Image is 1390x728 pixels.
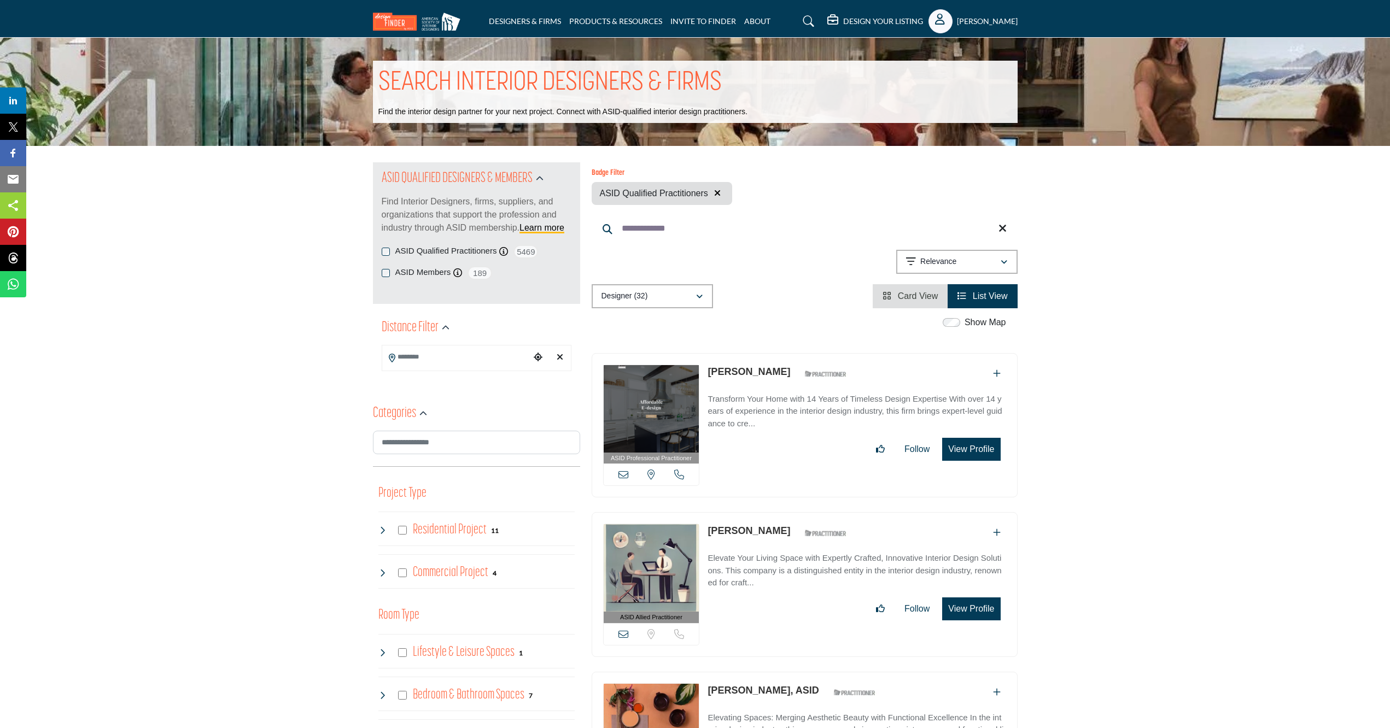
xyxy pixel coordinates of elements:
img: Abigail Evans [604,365,699,453]
img: ASID Qualified Practitioners Badge Icon [801,526,850,540]
img: ASID Qualified Practitioners Badge Icon [801,367,850,381]
a: Search [792,13,821,30]
h2: Distance Filter [382,318,439,338]
div: Choose your current location [530,346,546,369]
label: ASID Members [395,266,451,279]
button: Relevance [896,250,1018,274]
a: ASID Allied Practitioner [604,524,699,623]
button: Follow [897,438,937,460]
a: [PERSON_NAME], ASID [708,685,819,696]
input: Select Commercial Project checkbox [398,568,407,577]
h2: ASID QUALIFIED DESIGNERS & MEMBERS [382,169,533,189]
p: Designer (32) [601,291,648,302]
button: Designer (32) [592,284,713,308]
button: Room Type [378,605,419,626]
input: Search Category [373,431,580,454]
div: DESIGN YOUR LISTING [827,15,923,28]
p: Casey Sievila, ASID [708,683,819,698]
span: List View [973,291,1008,301]
span: 189 [468,266,492,280]
input: Select Lifestyle & Leisure Spaces checkbox [398,648,407,657]
h1: SEARCH INTERIOR DESIGNERS & FIRMS [378,66,722,100]
div: Clear search location [552,346,568,369]
div: 1 Results For Lifestyle & Leisure Spaces [519,648,523,657]
p: Abigail Evans [708,365,790,379]
h4: Bedroom & Bathroom Spaces: Bedroom & Bathroom Spaces [413,685,524,704]
input: Select Residential Project checkbox [398,526,407,535]
a: [PERSON_NAME] [708,525,790,536]
a: ABOUT [744,16,770,26]
p: Transform Your Home with 14 Years of Timeless Design Expertise With over 14 years of experience i... [708,393,1006,430]
p: Elevate Your Living Space with Expertly Crafted, Innovative Interior Design Solutions. This compa... [708,552,1006,589]
b: 7 [529,692,533,700]
button: Like listing [869,598,892,620]
input: Select Bedroom & Bathroom Spaces checkbox [398,691,407,700]
b: 11 [491,527,499,535]
a: View Card [883,291,938,301]
div: 11 Results For Residential Project [491,525,499,535]
a: Add To List [993,688,1001,697]
p: Find the interior design partner for your next project. Connect with ASID-qualified interior desi... [378,107,747,118]
a: Add To List [993,528,1001,537]
h5: DESIGN YOUR LISTING [843,16,923,26]
a: [PERSON_NAME] [708,366,790,377]
input: Search Keyword [592,215,1018,242]
span: ASID Professional Practitioner [611,454,692,463]
span: ASID Allied Practitioner [620,613,682,622]
span: 5469 [513,245,538,259]
a: Elevate Your Living Space with Expertly Crafted, Innovative Interior Design Solutions. This compa... [708,545,1006,589]
div: 4 Results For Commercial Project [493,568,497,578]
h6: Badge Filter [592,169,732,178]
a: Add To List [993,369,1001,378]
a: ASID Professional Practitioner [604,365,699,464]
div: 7 Results For Bedroom & Bathroom Spaces [529,690,533,700]
input: ASID Members checkbox [382,269,390,277]
a: PRODUCTS & RESOURCES [569,16,662,26]
button: View Profile [942,597,1000,620]
a: DESIGNERS & FIRMS [489,16,561,26]
a: View List [957,291,1007,301]
span: ASID Qualified Practitioners [600,187,708,200]
button: Project Type [378,483,427,504]
label: ASID Qualified Practitioners [395,245,497,257]
b: 1 [519,649,523,657]
button: Follow [897,598,937,620]
button: Show hide supplier dropdown [928,9,953,33]
p: Heather Casey [708,524,790,538]
h2: Categories [373,404,416,424]
span: Card View [898,291,938,301]
label: Show Map [965,316,1006,329]
button: View Profile [942,438,1000,461]
b: 4 [493,570,497,577]
button: Like listing [869,438,892,460]
li: Card View [873,284,948,308]
a: Transform Your Home with 14 Years of Timeless Design Expertise With over 14 years of experience i... [708,386,1006,430]
input: Search Location [382,347,530,368]
h4: Commercial Project: Involve the design, construction, or renovation of spaces used for business p... [413,563,488,582]
a: Learn more [519,223,564,232]
h4: Lifestyle & Leisure Spaces: Lifestyle & Leisure Spaces [413,643,515,662]
img: ASID Qualified Practitioners Badge Icon [830,686,879,700]
img: Site Logo [373,13,466,31]
h4: Residential Project: Types of projects range from simple residential renovations to highly comple... [413,520,487,539]
p: Find Interior Designers, firms, suppliers, and organizations that support the profession and indu... [382,195,571,234]
li: List View [948,284,1017,308]
a: INVITE TO FINDER [670,16,736,26]
h5: [PERSON_NAME] [957,16,1018,27]
img: Heather Casey [604,524,699,612]
input: Selected ASID Qualified Practitioners checkbox [382,248,390,256]
p: Relevance [920,256,956,267]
